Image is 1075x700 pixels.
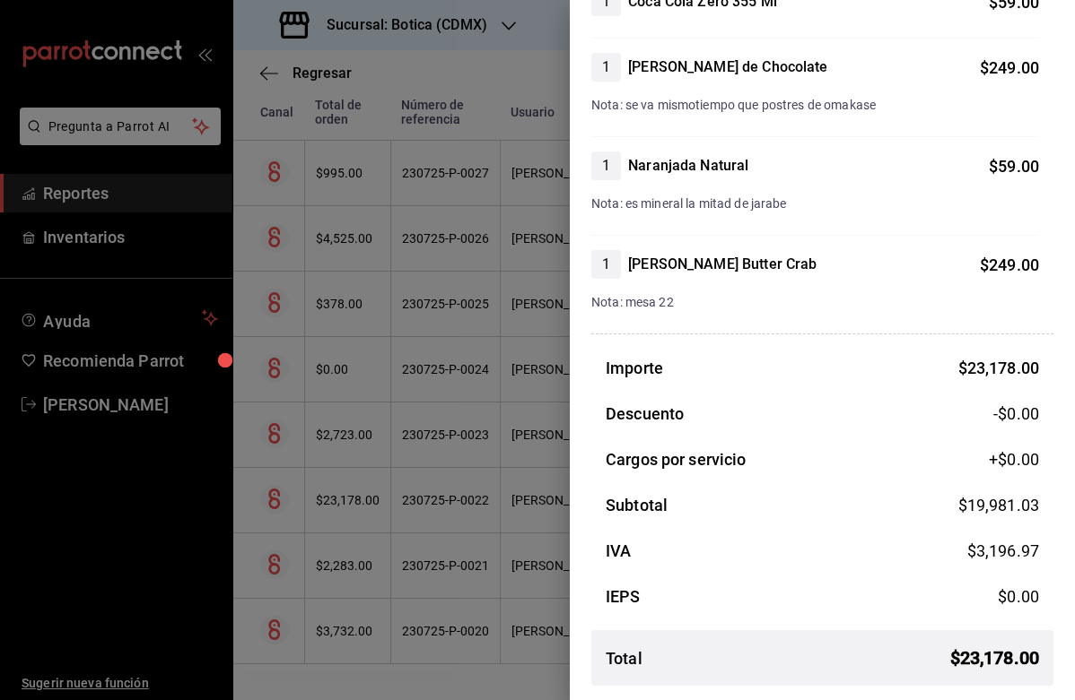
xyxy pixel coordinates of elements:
h3: Total [606,646,642,670]
span: 1 [591,254,621,275]
span: +$ 0.00 [989,447,1039,471]
span: $ 59.00 [989,157,1039,176]
h3: Cargos por servicio [606,447,747,471]
span: $ 249.00 [980,255,1039,274]
span: Nota: se va mismotiempo que postres de omakase [591,98,876,112]
h3: IVA [606,539,631,563]
h3: IEPS [606,584,641,609]
span: $ 19,981.03 [958,496,1039,514]
h3: Importe [606,356,663,380]
h4: [PERSON_NAME] Butter Crab [628,254,817,275]
span: $ 249.00 [980,58,1039,77]
span: Nota: mesa 22 [591,295,674,309]
h3: Subtotal [606,493,668,517]
span: $ 3,196.97 [967,541,1039,560]
h4: Naranjada Natural [628,155,748,177]
span: 1 [591,155,621,177]
h4: [PERSON_NAME] de Chocolate [628,56,827,78]
span: $ 23,178.00 [950,644,1039,671]
span: $ 23,178.00 [958,359,1039,377]
span: -$0.00 [993,402,1039,426]
span: $ 0.00 [998,587,1039,606]
span: Nota: es mineral la mitad de jarabe [591,196,787,211]
span: 1 [591,56,621,78]
h3: Descuento [606,402,684,426]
